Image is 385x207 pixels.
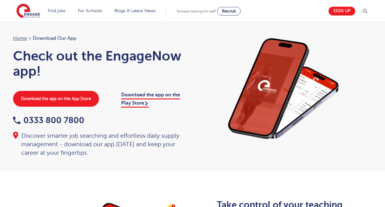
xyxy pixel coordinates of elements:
span: Recruit [222,9,236,13]
nav: breadcrumb [13,34,187,42]
h1: Check out the EngageNow app! [13,48,187,79]
a: Blogs & Latest News [114,9,156,13]
span: Schools looking for staff [177,9,216,13]
a: Recruit [217,7,241,16]
a: Home [13,36,27,41]
a: Sign up [329,7,355,16]
a: Find jobs [48,9,66,13]
a: For Schools [78,9,102,13]
div: Discover smarter job searching and effortless daily supply management - download our app [DATE] a... [13,132,187,157]
img: Engage Education [16,4,40,19]
a: Download the app on the Play Store [121,92,180,107]
a: Download the app on the App Store [13,91,99,107]
a: 0333 800 7800 [13,116,84,125]
span: > [29,36,31,41]
span: Download our app [33,34,77,42]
